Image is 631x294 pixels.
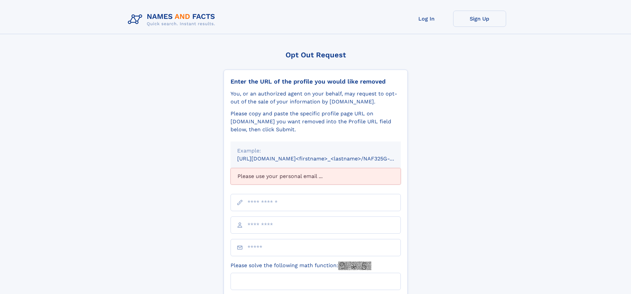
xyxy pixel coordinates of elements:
small: [URL][DOMAIN_NAME]<firstname>_<lastname>/NAF325G-xxxxxxxx [237,155,413,162]
a: Sign Up [453,11,506,27]
div: Opt Out Request [224,51,408,59]
div: Example: [237,147,394,155]
a: Log In [400,11,453,27]
div: Enter the URL of the profile you would like removed [231,78,401,85]
div: You, or an authorized agent on your behalf, may request to opt-out of the sale of your informatio... [231,90,401,106]
div: Please use your personal email ... [231,168,401,185]
label: Please solve the following math function: [231,262,371,270]
div: Please copy and paste the specific profile page URL on [DOMAIN_NAME] you want removed into the Pr... [231,110,401,134]
img: Logo Names and Facts [125,11,221,29]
